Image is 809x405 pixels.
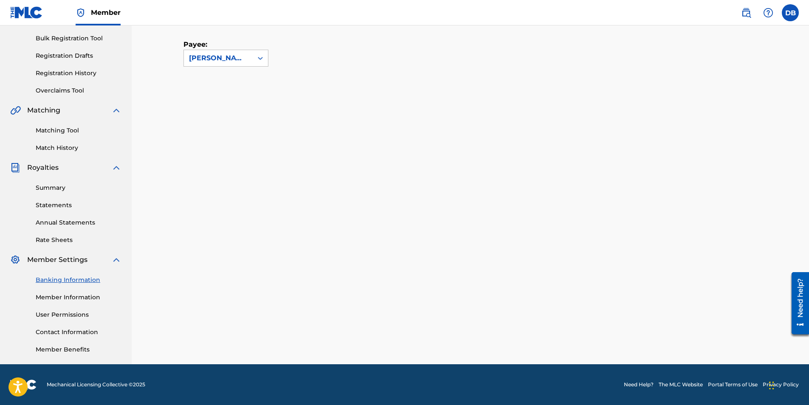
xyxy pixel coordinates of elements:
[738,4,755,21] a: Public Search
[76,8,86,18] img: Top Rightsholder
[36,143,121,152] a: Match History
[767,364,809,405] iframe: Chat Widget
[36,69,121,78] a: Registration History
[27,163,59,173] span: Royalties
[763,381,799,388] a: Privacy Policy
[91,8,121,17] span: Member
[36,345,121,354] a: Member Benefits
[36,293,121,302] a: Member Information
[183,39,226,50] label: Payee:
[36,276,121,284] a: Banking Information
[111,105,121,115] img: expand
[36,218,121,227] a: Annual Statements
[36,183,121,192] a: Summary
[183,95,737,305] iframe: Tipalti Iframe
[47,381,145,388] span: Mechanical Licensing Collective © 2025
[10,6,43,19] img: MLC Logo
[10,163,20,173] img: Royalties
[760,4,777,21] div: Help
[10,255,20,265] img: Member Settings
[741,8,751,18] img: search
[624,381,654,388] a: Need Help?
[27,255,87,265] span: Member Settings
[36,236,121,245] a: Rate Sheets
[36,126,121,135] a: Matching Tool
[36,201,121,210] a: Statements
[708,381,758,388] a: Portal Terms of Use
[36,86,121,95] a: Overclaims Tool
[659,381,703,388] a: The MLC Website
[27,105,60,115] span: Matching
[36,34,121,43] a: Bulk Registration Tool
[189,53,248,63] div: [PERSON_NAME]
[36,328,121,337] a: Contact Information
[785,269,809,337] iframe: Resource Center
[36,310,121,319] a: User Permissions
[111,255,121,265] img: expand
[782,4,799,21] div: User Menu
[111,163,121,173] img: expand
[10,380,37,390] img: logo
[769,373,774,398] div: Drag
[36,51,121,60] a: Registration Drafts
[763,8,773,18] img: help
[10,105,21,115] img: Matching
